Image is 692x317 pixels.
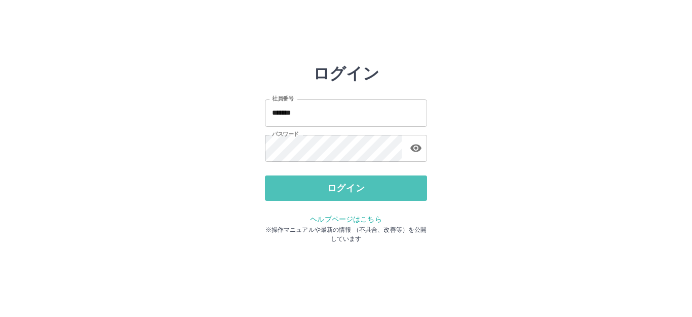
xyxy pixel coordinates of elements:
label: パスワード [272,130,299,138]
a: ヘルプページはこちら [310,215,381,223]
label: 社員番号 [272,95,293,102]
button: ログイン [265,175,427,201]
p: ※操作マニュアルや最新の情報 （不具合、改善等）を公開しています [265,225,427,243]
h2: ログイン [313,64,379,83]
